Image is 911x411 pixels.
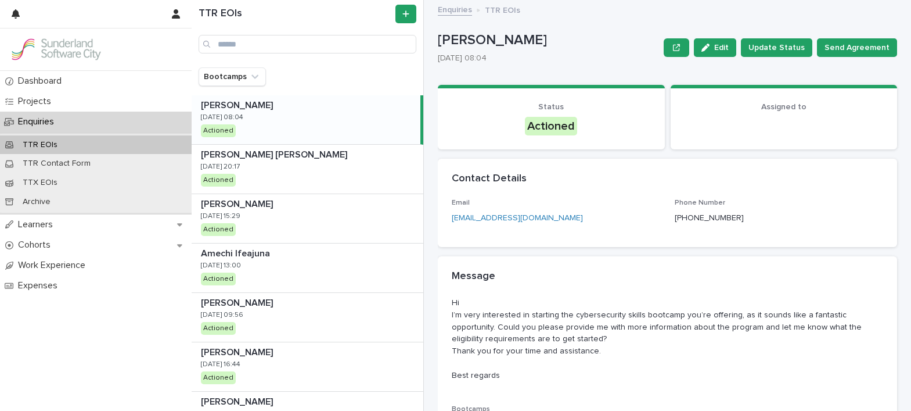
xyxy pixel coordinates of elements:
p: TTR EOIs [13,140,67,150]
h1: TTR EOIs [199,8,393,20]
p: [PERSON_NAME] [201,295,275,309]
a: [PERSON_NAME] [PERSON_NAME][PERSON_NAME] [PERSON_NAME] [DATE] 20:17Actioned [192,145,423,194]
p: [PERSON_NAME] [201,394,275,408]
div: Actioned [201,273,236,285]
p: [PERSON_NAME] [PERSON_NAME] [201,147,350,160]
button: Edit [694,38,736,57]
span: Update Status [748,42,805,53]
a: [PERSON_NAME][PERSON_NAME] [DATE] 09:56Actioned [192,293,423,342]
p: [DATE] 20:17 [201,163,240,171]
p: Hi I’m very interested in starting the cybersecurity skills bootcamp you’re offering, as it sound... [452,297,883,382]
h2: Message [452,270,495,283]
p: [DATE] 16:44 [201,360,240,369]
p: TTR Contact Form [13,159,100,169]
span: Send Agreement [824,42,890,53]
p: Cohorts [13,240,60,251]
p: Expenses [13,280,67,291]
p: [DATE] 08:04 [201,113,243,121]
span: Phone Number [675,199,725,206]
div: Actioned [201,322,236,335]
p: Dashboard [13,76,71,87]
a: [PERSON_NAME][PERSON_NAME] [DATE] 15:29Actioned [192,194,423,244]
p: TTR EOIs [485,3,520,16]
a: Enquiries [438,2,472,16]
p: [PERSON_NAME] [201,345,275,358]
a: [PERSON_NAME][PERSON_NAME] [DATE] 16:44Actioned [192,342,423,392]
img: GVzBcg19RCOYju8xzymn [9,38,102,61]
p: Learners [13,219,62,230]
a: Amechi IfeajunaAmechi Ifeajuna [DATE] 13:00Actioned [192,244,423,293]
div: Actioned [525,117,577,135]
p: [PERSON_NAME] [201,98,275,111]
div: Actioned [201,124,236,137]
p: [PERSON_NAME] [438,32,659,49]
p: [PHONE_NUMBER] [675,212,744,224]
span: Email [452,199,470,206]
p: Amechi Ifeajuna [201,246,272,259]
p: [PERSON_NAME] [201,196,275,210]
span: Status [538,103,564,111]
button: Bootcamps [199,67,266,86]
p: [DATE] 13:00 [201,262,241,270]
h2: Contact Details [452,173,527,185]
button: Send Agreement [817,38,897,57]
p: TTX EOIs [13,178,67,188]
p: [DATE] 09:56 [201,311,243,319]
span: Assigned to [761,103,806,111]
p: Archive [13,197,60,207]
p: Projects [13,96,60,107]
button: Update Status [741,38,812,57]
a: [PERSON_NAME][PERSON_NAME] [DATE] 08:04Actioned [192,95,423,145]
input: Search [199,35,416,53]
a: [EMAIL_ADDRESS][DOMAIN_NAME] [452,214,583,222]
p: Enquiries [13,116,63,127]
p: [DATE] 15:29 [201,212,240,220]
span: Edit [714,44,729,52]
div: Actioned [201,223,236,236]
p: [DATE] 08:04 [438,53,654,63]
p: Work Experience [13,260,95,271]
div: Actioned [201,371,236,384]
div: Actioned [201,174,236,187]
